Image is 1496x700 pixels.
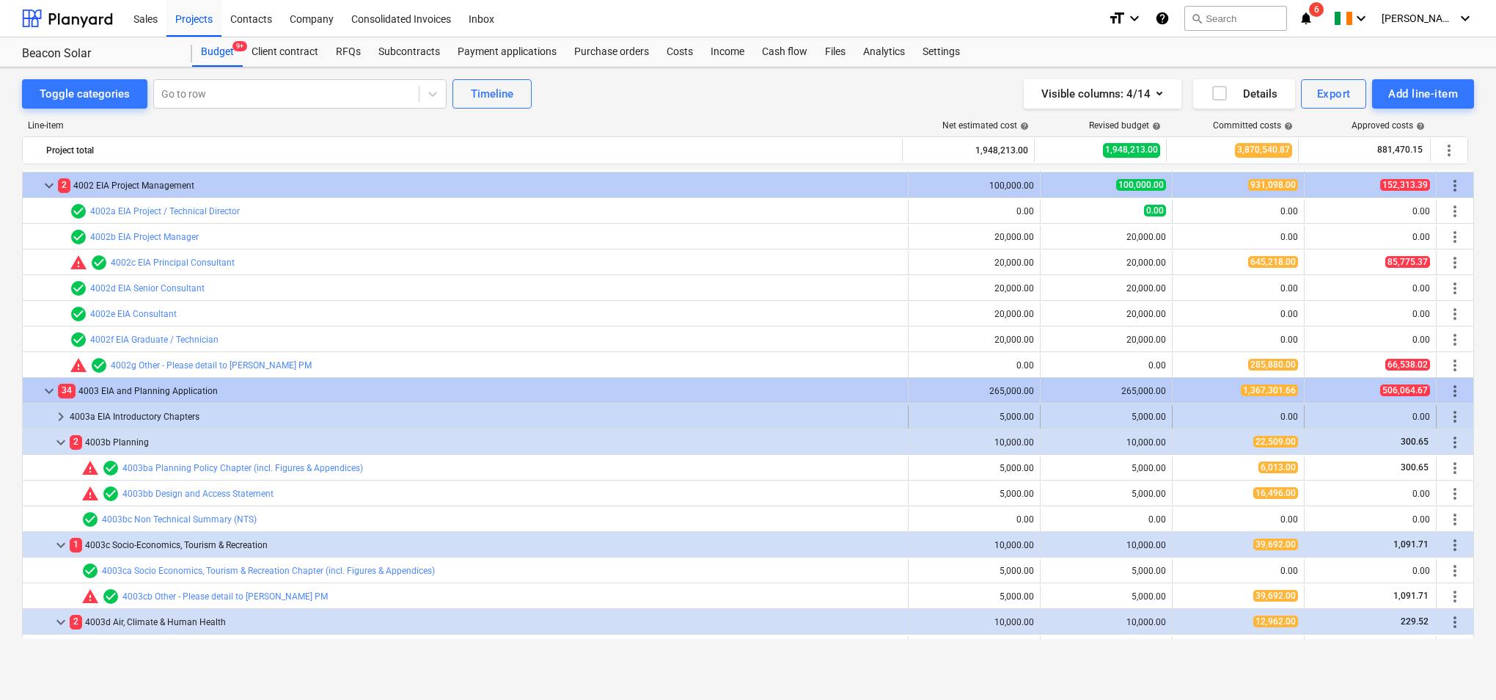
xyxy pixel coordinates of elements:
[1399,437,1430,447] span: 300.65
[1392,591,1430,601] span: 1,091.71
[1399,462,1430,473] span: 300.65
[1178,514,1298,525] div: 0.00
[753,37,816,67] a: Cash flow
[22,46,175,62] div: Beacon Solar
[914,591,1034,602] div: 5,000.00
[1253,616,1298,627] span: 12,962.00
[1446,434,1464,451] span: More actions
[1352,10,1370,27] i: keyboard_arrow_down
[914,232,1034,242] div: 20,000.00
[327,37,370,67] a: RFQs
[102,485,120,503] span: Line-item has 1 RFQs
[1310,309,1430,319] div: 0.00
[1446,459,1464,477] span: More actions
[1446,562,1464,580] span: More actions
[914,566,1034,576] div: 5,000.00
[1317,84,1351,103] div: Export
[52,613,70,631] span: keyboard_arrow_down
[816,37,854,67] a: Files
[914,335,1034,345] div: 20,000.00
[1310,335,1430,345] div: 0.00
[1046,489,1166,499] div: 5,000.00
[70,203,87,220] span: Line-item has 1 RFQs
[232,41,247,51] span: 9+
[70,331,87,349] span: Line-item has 1 RFQs
[1446,177,1464,194] span: More actions
[58,384,76,398] span: 34
[70,538,82,552] span: 1
[1446,280,1464,297] span: More actions
[70,228,87,246] span: Line-item has 1 RFQs
[122,591,328,602] a: 4003cb Other - Please detail to [PERSON_NAME] PM
[854,37,914,67] a: Analytics
[1046,412,1166,422] div: 5,000.00
[1248,359,1298,371] span: 285,880.00
[1126,10,1143,27] i: keyboard_arrow_down
[1446,331,1464,349] span: More actions
[70,533,902,557] div: 4003c Socio-Economics, Tourism & Recreation
[90,357,108,374] span: Line-item has 1 RFQs
[1392,539,1430,550] span: 1,091.71
[52,536,70,554] span: keyboard_arrow_down
[90,232,199,242] a: 4002b EIA Project Manager
[914,37,969,67] a: Settings
[1446,305,1464,323] span: More actions
[1253,436,1298,448] span: 22,509.00
[914,540,1034,550] div: 10,000.00
[46,139,896,162] div: Project total
[22,79,147,109] button: Toggle categories
[90,283,205,294] a: 4002d EIA Senior Consultant
[90,206,240,216] a: 4002a EIA Project / Technical Director
[1446,613,1464,631] span: More actions
[449,37,565,67] a: Payment applications
[1385,256,1430,268] span: 85,775.37
[1382,12,1455,24] span: [PERSON_NAME]
[1281,122,1293,131] span: help
[192,37,243,67] div: Budget
[1178,412,1298,422] div: 0.00
[192,37,243,67] a: Budget9+
[1024,79,1181,109] button: Visible columns:4/14
[1116,179,1166,191] span: 100,000.00
[1144,205,1166,216] span: 0.00
[914,463,1034,473] div: 5,000.00
[1178,309,1298,319] div: 0.00
[1446,588,1464,605] span: More actions
[1310,489,1430,499] div: 0.00
[1046,360,1166,371] div: 0.00
[702,37,753,67] a: Income
[1446,357,1464,374] span: More actions
[658,37,702,67] a: Costs
[1046,309,1166,319] div: 20,000.00
[1046,232,1166,242] div: 20,000.00
[102,459,120,477] span: Line-item has 1 RFQs
[52,408,70,426] span: keyboard_arrow_right
[81,459,99,477] span: Committed costs exceed revised budget
[1248,256,1298,268] span: 645,218.00
[1041,84,1164,103] div: Visible columns : 4/14
[90,309,177,319] a: 4002e EIA Consultant
[102,514,257,525] a: 4003bc Non Technical Summary (NTS)
[111,360,312,371] a: 4002g Other - Please detail to [PERSON_NAME] PM
[1046,540,1166,550] div: 10,000.00
[90,335,219,345] a: 4002f EIA Graduate / Technician
[1309,2,1324,17] span: 6
[565,37,658,67] a: Purchase orders
[1399,616,1430,627] span: 229.52
[122,463,363,473] a: 4003ba Planning Policy Chapter (incl. Figures & Appendices)
[102,566,435,576] a: 4003ca Socio Economics, Tourism & Recreation Chapter (incl. Figures & Appendices)
[70,435,82,449] span: 2
[452,79,532,109] button: Timeline
[1446,254,1464,271] span: More actions
[370,37,449,67] a: Subcontracts
[1440,142,1458,159] span: More actions
[1310,412,1430,422] div: 0.00
[81,511,99,528] span: Line-item has 1 RFQs
[1310,206,1430,216] div: 0.00
[1310,283,1430,294] div: 0.00
[1178,232,1298,242] div: 0.00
